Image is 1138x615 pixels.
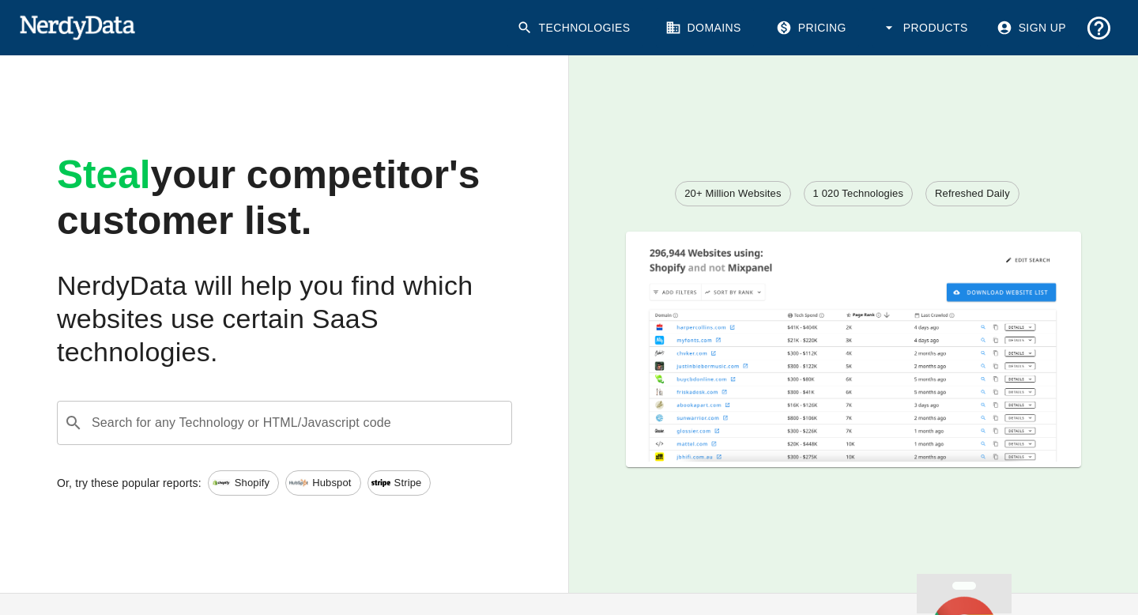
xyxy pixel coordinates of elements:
span: 20+ Million Websites [676,186,789,202]
span: Stripe [386,475,431,491]
button: Products [872,8,981,48]
span: Steal [57,153,151,197]
img: NerdyData.com [19,11,135,43]
a: Refreshed Daily [925,181,1019,206]
h1: your competitor's customer list. [57,153,512,244]
a: 20+ Million Websites [675,181,790,206]
span: Shopify [226,475,278,491]
a: Stripe [367,470,431,496]
a: Shopify [208,470,279,496]
p: Or, try these popular reports: [57,475,202,491]
a: Sign Up [987,8,1079,48]
a: 1 020 Technologies [804,181,914,206]
a: Pricing [767,8,859,48]
span: Hubspot [303,475,360,491]
img: A screenshot of a report showing the total number of websites using Shopify [626,232,1081,462]
a: Technologies [507,8,643,48]
a: Hubspot [285,470,360,496]
span: 1 020 Technologies [805,186,913,202]
a: Domains [656,8,754,48]
span: Refreshed Daily [926,186,1019,202]
h2: NerdyData will help you find which websites use certain SaaS technologies. [57,270,512,369]
button: Support and Documentation [1079,8,1119,48]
